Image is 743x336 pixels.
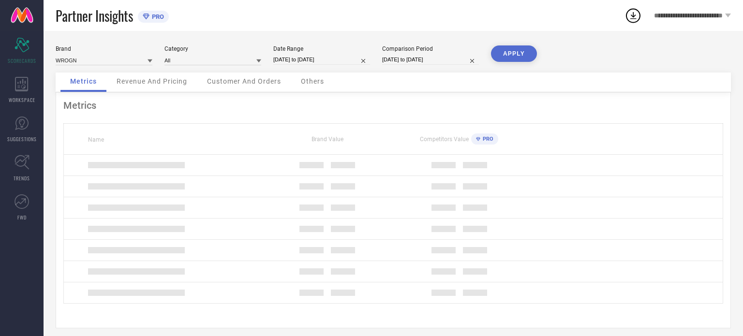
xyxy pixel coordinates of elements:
[56,6,133,26] span: Partner Insights
[273,55,370,65] input: Select date range
[56,45,152,52] div: Brand
[382,55,479,65] input: Select comparison period
[301,77,324,85] span: Others
[491,45,537,62] button: APPLY
[117,77,187,85] span: Revenue And Pricing
[624,7,642,24] div: Open download list
[273,45,370,52] div: Date Range
[149,13,164,20] span: PRO
[480,136,493,142] span: PRO
[70,77,97,85] span: Metrics
[312,136,343,143] span: Brand Value
[63,100,723,111] div: Metrics
[420,136,469,143] span: Competitors Value
[164,45,261,52] div: Category
[88,136,104,143] span: Name
[9,96,35,103] span: WORKSPACE
[17,214,27,221] span: FWD
[7,135,37,143] span: SUGGESTIONS
[382,45,479,52] div: Comparison Period
[207,77,281,85] span: Customer And Orders
[14,175,30,182] span: TRENDS
[8,57,36,64] span: SCORECARDS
